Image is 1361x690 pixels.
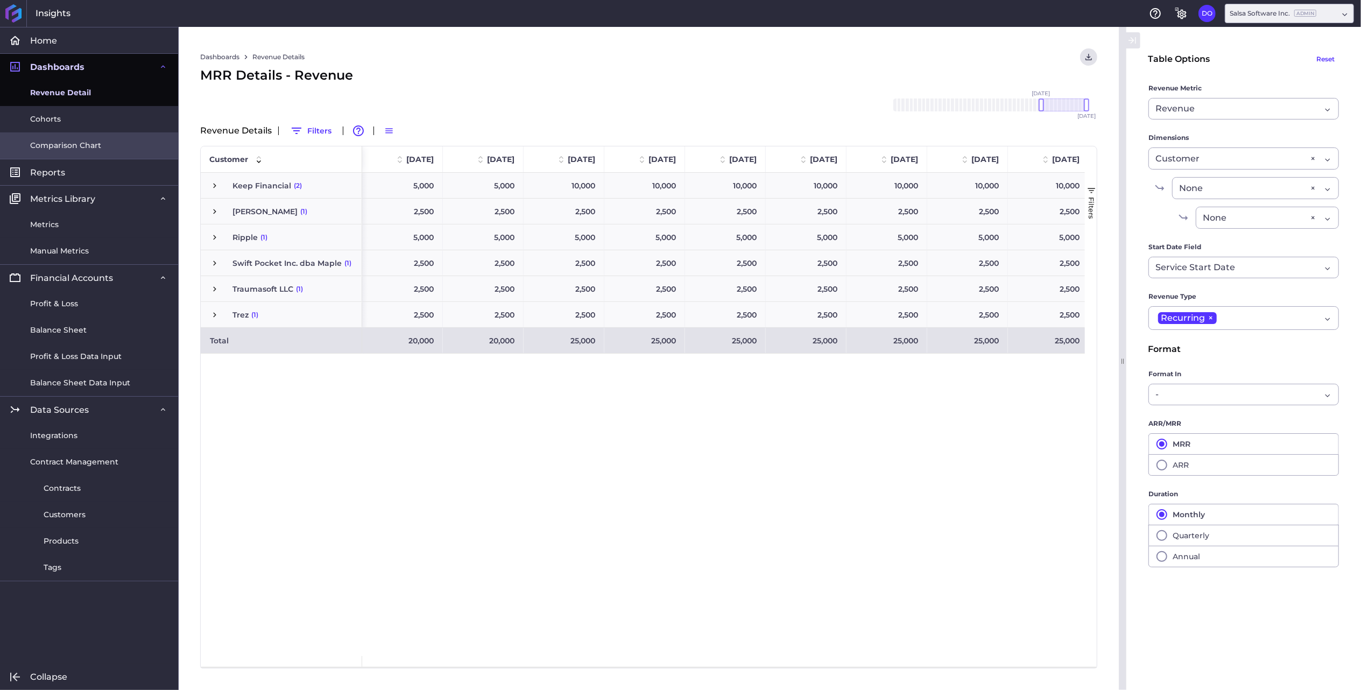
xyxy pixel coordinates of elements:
[847,173,927,198] div: 10,000
[362,173,443,198] div: 5,000
[200,52,239,62] a: Dashboards
[766,302,847,327] div: 2,500
[300,199,307,224] span: (1)
[362,250,1331,276] div: Press SPACE to select this row.
[362,173,1331,199] div: Press SPACE to select this row.
[232,225,258,250] span: Ripple
[201,224,362,250] div: Press SPACE to select this row.
[443,302,524,327] div: 2,500
[1148,242,1201,252] span: Start Date Field
[362,224,1331,250] div: Press SPACE to select this row.
[1148,525,1339,546] button: Quarterly
[1008,276,1089,301] div: 2,500
[1310,152,1315,165] div: ×
[362,276,443,301] div: 2,500
[1148,454,1339,476] button: ARR
[685,199,766,224] div: 2,500
[1203,212,1226,224] span: None
[1148,98,1339,119] div: Dropdown select
[487,154,514,164] span: [DATE]
[30,114,61,125] span: Cohorts
[362,250,443,276] div: 2,500
[30,87,91,98] span: Revenue Detail
[524,199,604,224] div: 2,500
[766,199,847,224] div: 2,500
[406,154,434,164] span: [DATE]
[847,276,927,301] div: 2,500
[1087,197,1096,219] span: Filters
[30,671,67,682] span: Collapse
[891,154,918,164] span: [DATE]
[30,325,87,336] span: Balance Sheet
[30,245,89,257] span: Manual Metrics
[30,430,77,441] span: Integrations
[810,154,837,164] span: [DATE]
[1311,48,1339,70] button: Reset
[524,173,604,198] div: 10,000
[685,276,766,301] div: 2,500
[524,328,604,353] div: 25,000
[847,199,927,224] div: 2,500
[44,483,81,494] span: Contracts
[1155,102,1195,115] span: Revenue
[604,199,685,224] div: 2,500
[362,224,443,250] div: 5,000
[1294,10,1316,17] ins: Admin
[209,154,248,164] span: Customer
[1148,504,1339,525] button: Monthly
[30,272,113,284] span: Financial Accounts
[604,302,685,327] div: 2,500
[766,328,847,353] div: 25,000
[1155,261,1235,274] span: Service Start Date
[927,328,1008,353] div: 25,000
[200,66,1097,85] div: MRR Details - Revenue
[927,224,1008,250] div: 5,000
[1008,302,1089,327] div: 2,500
[927,173,1008,198] div: 10,000
[847,302,927,327] div: 2,500
[1172,177,1339,199] div: Dropdown select
[1179,182,1203,195] span: None
[1080,48,1097,66] button: User Menu
[1155,152,1200,165] span: Customer
[1148,343,1339,356] div: Format
[685,250,766,276] div: 2,500
[201,276,362,302] div: Press SPACE to select this row.
[568,154,595,164] span: [DATE]
[30,35,57,46] span: Home
[1173,5,1190,22] button: General Settings
[443,328,524,353] div: 20,000
[1148,433,1339,454] button: MRR
[30,61,84,73] span: Dashboards
[1310,211,1315,224] div: ×
[1147,5,1164,22] button: Help
[648,154,676,164] span: [DATE]
[201,173,362,199] div: Press SPACE to select this row.
[294,173,302,198] span: (2)
[766,224,847,250] div: 5,000
[1205,312,1217,324] span: ×
[1148,489,1178,499] span: Duration
[1008,173,1089,198] div: 10,000
[362,302,443,327] div: 2,500
[30,404,89,416] span: Data Sources
[1148,147,1339,170] div: Dropdown select
[232,251,342,276] span: Swift Pocket Inc. dba Maple
[1148,418,1181,429] span: ARR/MRR
[1196,207,1339,229] div: Dropdown select
[1008,199,1089,224] div: 2,500
[1225,4,1354,23] div: Dropdown select
[1148,546,1339,567] button: Annual
[260,225,267,250] span: (1)
[30,219,59,230] span: Metrics
[847,250,927,276] div: 2,500
[927,250,1008,276] div: 2,500
[604,276,685,301] div: 2,500
[30,140,101,151] span: Comparison Chart
[604,328,685,353] div: 25,000
[362,302,1331,328] div: Press SPACE to select this row.
[604,250,685,276] div: 2,500
[232,302,249,327] span: Trez
[443,224,524,250] div: 5,000
[604,173,685,198] div: 10,000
